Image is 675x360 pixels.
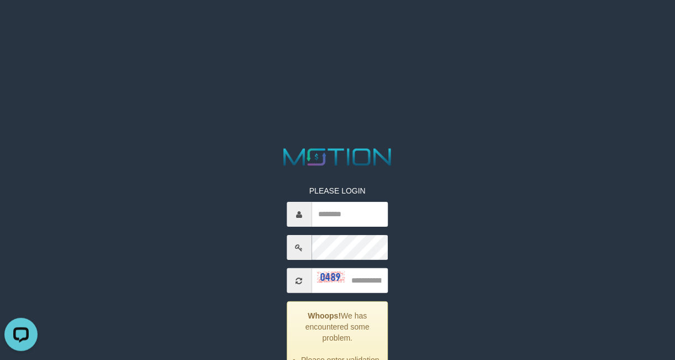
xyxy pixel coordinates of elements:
img: MOTION_logo.png [278,145,397,169]
button: Open LiveChat chat widget [4,4,38,38]
img: captcha [317,272,345,283]
p: PLEASE LOGIN [287,185,388,196]
strong: Whoops! [308,311,341,320]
